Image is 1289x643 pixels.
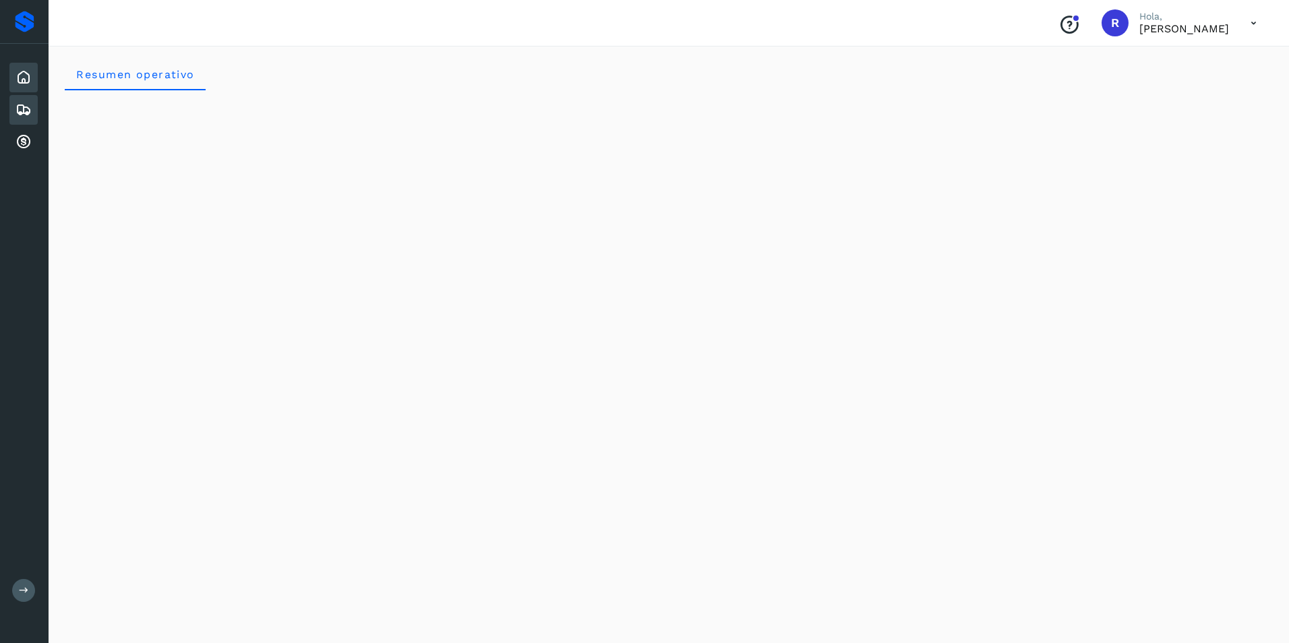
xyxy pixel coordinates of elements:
[1139,11,1229,22] p: Hola,
[9,127,38,157] div: Cuentas por cobrar
[9,63,38,92] div: Inicio
[9,95,38,125] div: Embarques
[1139,22,1229,35] p: Ricardo_Cvz
[76,68,195,81] span: Resumen operativo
